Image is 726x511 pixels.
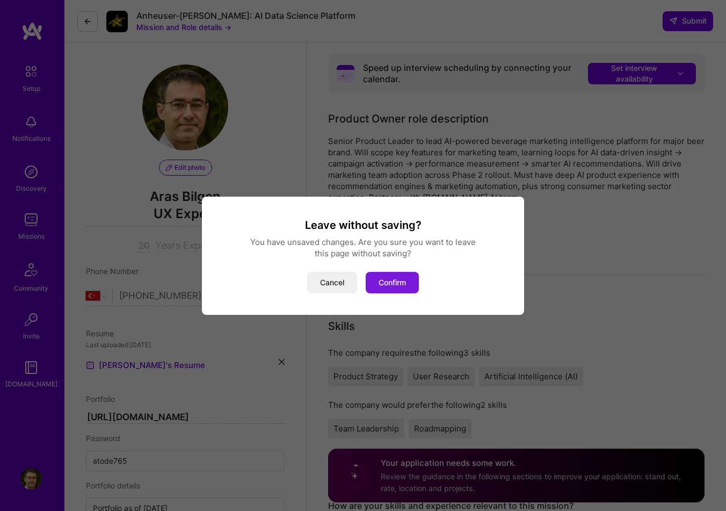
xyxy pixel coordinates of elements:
[202,197,524,315] div: modal
[366,272,419,293] button: Confirm
[215,236,511,248] div: You have unsaved changes. Are you sure you want to leave
[307,272,357,293] button: Cancel
[215,248,511,259] div: this page without saving?
[215,218,511,232] h3: Leave without saving?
